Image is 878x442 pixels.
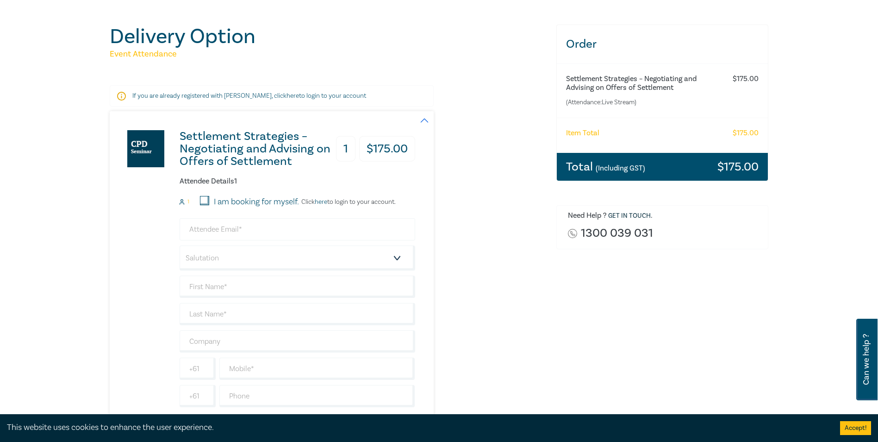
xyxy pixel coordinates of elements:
h6: $ 175.00 [733,129,759,138]
div: This website uses cookies to enhance the user experience. [7,422,826,434]
h3: $ 175.00 [359,136,415,162]
img: Settlement Strategies – Negotiating and Advising on Offers of Settlement [127,130,164,167]
a: 1300 039 031 [581,227,653,240]
button: Accept cookies [840,421,871,435]
a: here [286,92,299,100]
h6: Settlement Strategies – Negotiating and Advising on Offers of Settlement [566,75,722,92]
small: (Including GST) [596,164,645,173]
h6: $ 175.00 [733,75,759,83]
input: Mobile* [219,358,415,380]
small: 1 [187,199,189,205]
h3: $ 175.00 [717,161,759,173]
h6: Attendee Details 1 [180,177,415,186]
input: First Name* [180,276,415,298]
h3: 1 [336,136,355,162]
input: Last Name* [180,303,415,325]
span: Can we help ? [862,324,871,395]
h3: Settlement Strategies – Negotiating and Advising on Offers of Settlement [180,130,332,168]
input: +61 [180,385,216,407]
a: Get in touch [608,212,651,220]
p: If you are already registered with [PERSON_NAME], click to login to your account [132,91,411,101]
label: I am booking for myself. [214,196,299,208]
h1: Delivery Option [110,25,545,49]
h3: Order [557,25,768,63]
p: Click to login to your account. [299,198,396,206]
h3: Total [566,161,645,173]
h6: Item Total [566,129,599,138]
a: here [315,198,327,206]
small: (Attendance: Live Stream ) [566,98,722,107]
input: Company [180,330,415,353]
input: Attendee Email* [180,218,415,240]
input: +61 [180,358,216,380]
h6: Need Help ? . [568,211,761,221]
h5: Event Attendance [110,49,545,60]
input: Phone [219,385,415,407]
